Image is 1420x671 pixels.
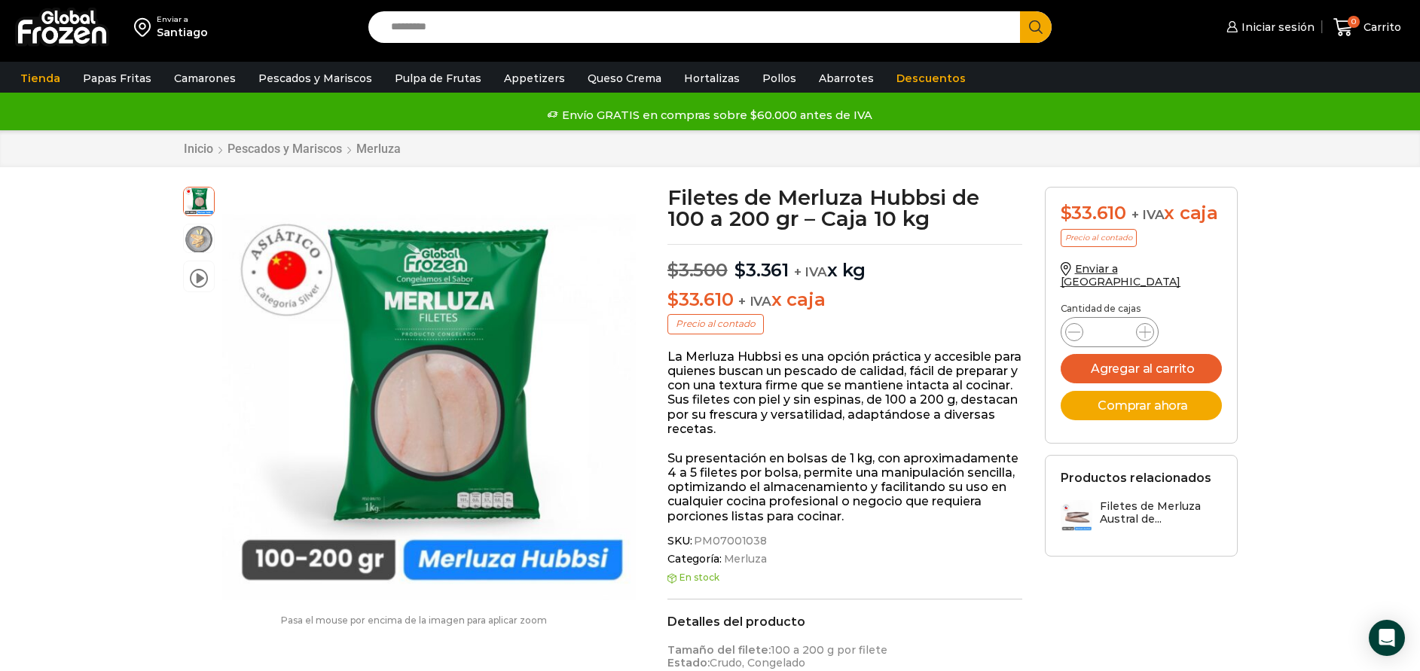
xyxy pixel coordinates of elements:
span: Iniciar sesión [1238,20,1315,35]
span: $ [667,259,679,281]
strong: Tamaño del filete: [667,643,771,657]
span: + IVA [1131,207,1165,222]
button: Comprar ahora [1061,391,1222,420]
h2: Detalles del producto [667,615,1022,629]
p: Precio al contado [1061,229,1137,247]
div: Santiago [157,25,208,40]
bdi: 3.500 [667,259,728,281]
strong: Estado: [667,656,710,669]
a: Enviar a [GEOGRAPHIC_DATA] [1061,262,1181,288]
p: Pasa el mouse por encima de la imagen para aplicar zoom [183,615,646,626]
a: Camarones [166,64,243,93]
div: x caja [1061,203,1222,224]
a: Merluza [356,142,402,156]
h3: Filetes de Merluza Austral de... [1100,500,1222,526]
h2: Productos relacionados [1061,471,1211,485]
a: Inicio [183,142,214,156]
p: Su presentación en bolsas de 1 kg, con aproximadamente 4 a 5 filetes por bolsa, permite una manip... [667,451,1022,523]
span: SKU: [667,535,1022,547]
a: Abarrotes [811,64,881,93]
div: Enviar a [157,14,208,25]
span: $ [667,288,679,310]
p: La Merluza Hubbsi es una opción práctica y accesible para quienes buscan un pescado de calidad, f... [667,349,1022,436]
input: Product quantity [1095,322,1124,343]
span: plato-merluza [184,224,214,255]
button: Agregar al carrito [1061,354,1222,383]
div: Open Intercom Messenger [1369,620,1405,656]
a: Tienda [13,64,68,93]
a: 0 Carrito [1330,10,1405,45]
span: Categoría: [667,553,1022,566]
a: Merluza [722,553,767,566]
a: Papas Fritas [75,64,159,93]
img: address-field-icon.svg [134,14,157,40]
span: + IVA [738,294,771,309]
bdi: 33.610 [667,288,733,310]
span: $ [734,259,746,281]
bdi: 3.361 [734,259,789,281]
span: 0 [1348,16,1360,28]
span: filete de merluza [184,185,214,215]
p: En stock [667,572,1022,583]
span: PM07001038 [692,535,767,547]
a: Queso Crema [580,64,669,93]
p: Cantidad de cajas [1061,303,1222,314]
a: Appetizers [496,64,573,93]
p: x caja [667,289,1022,311]
span: + IVA [794,264,827,279]
span: Carrito [1360,20,1401,35]
bdi: 33.610 [1061,202,1126,224]
a: Filetes de Merluza Austral de... [1061,500,1222,532]
a: Pescados y Mariscos [227,142,343,156]
nav: Breadcrumb [183,142,402,156]
h1: Filetes de Merluza Hubbsi de 100 a 200 gr – Caja 10 kg [667,187,1022,229]
a: Pulpa de Frutas [387,64,489,93]
a: Descuentos [889,64,973,93]
p: x kg [667,244,1022,282]
a: Iniciar sesión [1223,12,1315,42]
button: Search button [1020,11,1052,43]
span: $ [1061,202,1072,224]
a: Hortalizas [676,64,747,93]
a: Pollos [755,64,804,93]
p: Precio al contado [667,314,764,334]
a: Pescados y Mariscos [251,64,380,93]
